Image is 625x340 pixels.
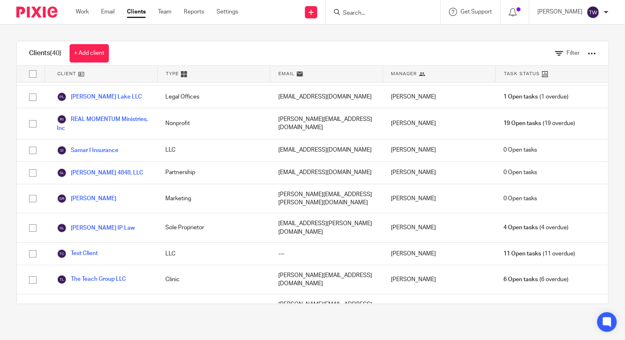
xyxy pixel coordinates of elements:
[127,8,146,16] a: Clients
[383,265,495,294] div: [PERSON_NAME]
[157,243,270,265] div: LLC
[504,224,538,232] span: 4 Open tasks
[270,243,383,265] div: ---
[504,250,542,258] span: 11 Open tasks
[504,275,569,284] span: (6 overdue)
[566,50,580,56] span: Filter
[383,139,495,161] div: [PERSON_NAME]
[25,66,41,82] input: Select all
[504,119,542,127] span: 19 Open tasks
[537,8,582,16] p: [PERSON_NAME]
[504,195,537,203] span: 0 Open tasks
[383,213,495,242] div: [PERSON_NAME]
[383,162,495,184] div: [PERSON_NAME]
[57,275,126,284] a: The Teach Group LLC
[57,249,67,259] img: svg%3E
[383,243,495,265] div: [PERSON_NAME]
[157,162,270,184] div: Partnership
[342,10,416,17] input: Search
[504,275,538,284] span: 6 Open tasks
[158,8,171,16] a: Team
[504,224,569,232] span: (4 overdue)
[157,86,270,108] div: Legal Offices
[57,145,67,155] img: svg%3E
[383,108,495,139] div: [PERSON_NAME]
[57,70,76,77] span: Client
[157,139,270,161] div: LLC
[166,70,179,77] span: Type
[157,294,270,323] div: Clinic
[270,139,383,161] div: [EMAIL_ADDRESS][DOMAIN_NAME]
[76,8,89,16] a: Work
[57,168,143,178] a: [PERSON_NAME] 4848, LLC
[57,223,67,233] img: svg%3E
[157,213,270,242] div: Sole Proprietor
[270,184,383,213] div: [PERSON_NAME][EMAIL_ADDRESS][PERSON_NAME][DOMAIN_NAME]
[57,194,116,204] a: [PERSON_NAME]
[504,119,575,127] span: (19 overdue)
[217,8,238,16] a: Settings
[57,249,98,259] a: Test Client
[157,184,270,213] div: Marketing
[57,145,118,155] a: Samar I Insurance
[504,146,537,154] span: 0 Open tasks
[16,7,57,18] img: Pixie
[587,6,600,19] img: svg%3E
[504,250,575,258] span: (11 overdue)
[383,294,495,323] div: [PERSON_NAME]
[101,8,115,16] a: Email
[278,70,295,77] span: Email
[57,194,67,204] img: svg%3E
[504,70,540,77] span: Task Status
[57,114,149,132] a: REAL MOMENTUM Ministries, Inc
[270,213,383,242] div: [EMAIL_ADDRESS][PERSON_NAME][DOMAIN_NAME]
[383,86,495,108] div: [PERSON_NAME]
[57,223,135,233] a: [PERSON_NAME] IP Law
[504,93,538,101] span: 1 Open tasks
[270,86,383,108] div: [EMAIL_ADDRESS][DOMAIN_NAME]
[391,70,417,77] span: Manager
[70,44,109,63] a: + Add client
[270,162,383,184] div: [EMAIL_ADDRESS][DOMAIN_NAME]
[157,108,270,139] div: Nonprofit
[504,168,537,177] span: 0 Open tasks
[57,275,67,284] img: svg%3E
[57,92,142,102] a: [PERSON_NAME] Lake LLC
[270,294,383,323] div: [PERSON_NAME][EMAIL_ADDRESS][DOMAIN_NAME]
[29,49,61,58] h1: Clients
[50,50,61,56] span: (40)
[460,9,492,15] span: Get Support
[57,92,67,102] img: svg%3E
[270,108,383,139] div: [PERSON_NAME][EMAIL_ADDRESS][DOMAIN_NAME]
[157,265,270,294] div: Clinic
[383,184,495,213] div: [PERSON_NAME]
[57,168,67,178] img: svg%3E
[57,114,67,124] img: svg%3E
[270,265,383,294] div: [PERSON_NAME][EMAIL_ADDRESS][DOMAIN_NAME]
[504,93,569,101] span: (1 overdue)
[184,8,204,16] a: Reports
